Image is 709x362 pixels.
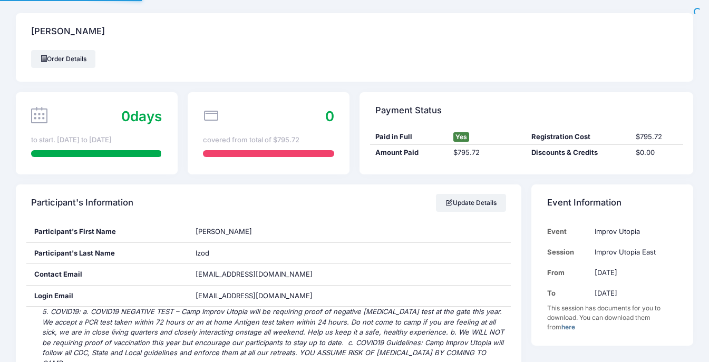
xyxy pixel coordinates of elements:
[547,262,590,283] td: From
[196,227,252,236] span: [PERSON_NAME]
[448,148,526,158] div: $795.72
[196,270,313,278] span: [EMAIL_ADDRESS][DOMAIN_NAME]
[121,108,130,124] span: 0
[121,106,162,126] div: days
[589,262,677,283] td: [DATE]
[547,221,590,242] td: Event
[561,323,575,331] a: here
[547,283,590,304] td: To
[203,135,334,145] div: covered from total of $795.72
[370,148,448,158] div: Amount Paid
[547,304,678,332] div: This session has documents for you to download. You can download them from
[26,243,188,264] div: Participant's Last Name
[547,242,590,262] td: Session
[436,194,506,212] a: Update Details
[31,135,162,145] div: to start. [DATE] to [DATE]
[196,249,209,257] span: Izod
[26,264,188,285] div: Contact Email
[325,108,334,124] span: 0
[547,188,621,218] h4: Event Information
[631,132,683,142] div: $795.72
[26,221,188,242] div: Participant's First Name
[31,17,105,47] h4: [PERSON_NAME]
[26,286,188,307] div: Login Email
[375,95,442,125] h4: Payment Status
[589,242,677,262] td: Improv Utopia East
[31,188,133,218] h4: Participant's Information
[527,148,631,158] div: Discounts & Credits
[631,148,683,158] div: $0.00
[31,50,95,68] a: Order Details
[589,221,677,242] td: Improv Utopia
[527,132,631,142] div: Registration Cost
[370,132,448,142] div: Paid in Full
[196,291,327,301] span: [EMAIL_ADDRESS][DOMAIN_NAME]
[453,132,469,142] span: Yes
[589,283,677,304] td: [DATE]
